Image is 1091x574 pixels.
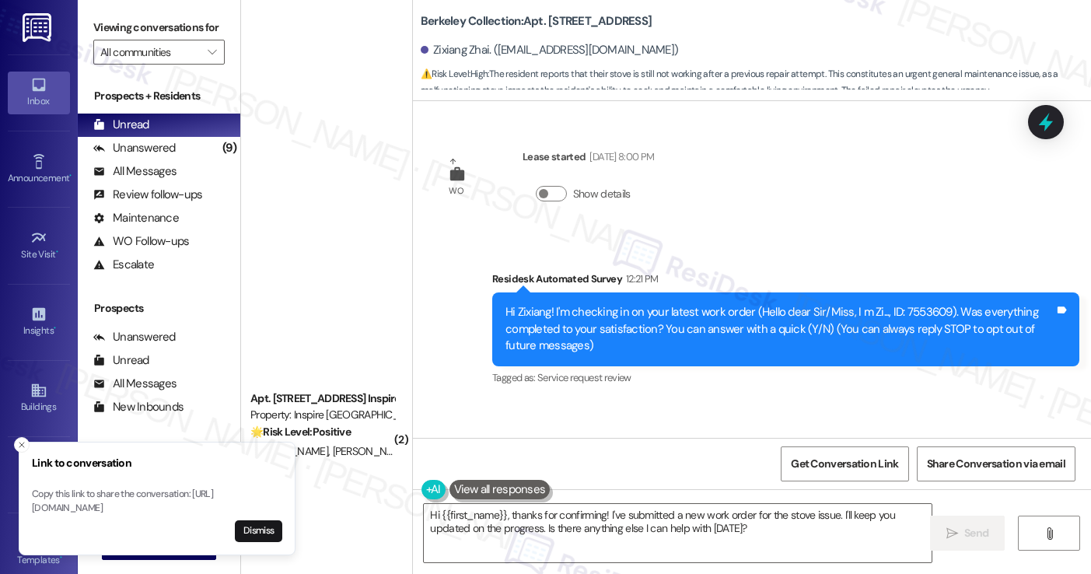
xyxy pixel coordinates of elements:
span: • [60,552,62,563]
button: Dismiss [235,520,282,542]
div: Maintenance [93,210,179,226]
div: [DATE] 8:00 PM [586,149,654,165]
strong: ⚠️ Risk Level: High [421,68,488,80]
i:  [208,46,216,58]
span: Service request review [537,371,631,384]
div: Unread [93,117,149,133]
span: • [56,247,58,257]
div: 12:22 PM [491,436,530,452]
a: Inbox [8,72,70,114]
a: Templates • [8,530,70,572]
b: Berkeley Collection: Apt. [STREET_ADDRESS] [421,13,652,30]
span: : The resident reports that their stove is still not working after a previous repair attempt. Thi... [421,66,1091,100]
div: WO [449,183,463,199]
div: Hi Zixiang! I'm checking in on your latest work order (Hello dear Sir/Miss, I m Zi..., ID: 755360... [505,304,1054,354]
span: Get Conversation Link [791,456,898,472]
input: All communities [100,40,200,65]
div: 12:21 PM [622,271,659,287]
img: ResiDesk Logo [23,13,54,42]
div: WO Follow-ups [93,233,189,250]
button: Share Conversation via email [917,446,1075,481]
a: Site Visit • [8,225,70,267]
button: Close toast [14,437,30,453]
div: All Messages [93,163,177,180]
div: Unread [93,352,149,369]
span: [PERSON_NAME] [332,444,410,458]
div: New Inbounds [93,399,184,415]
div: (9) [219,136,240,160]
span: Send [964,525,988,541]
div: Zixiang Zhai. ([EMAIL_ADDRESS][DOMAIN_NAME]) [421,42,678,58]
div: Apt. [STREET_ADDRESS] Inspire Homes [GEOGRAPHIC_DATA] [250,390,394,407]
a: Buildings [8,377,70,419]
span: • [54,323,56,334]
span: • [69,170,72,181]
button: Send [930,516,1005,551]
div: Property: Inspire [GEOGRAPHIC_DATA] [250,407,394,423]
div: All Messages [93,376,177,392]
div: Escalate [93,257,154,273]
textarea: Hi {{first_name}}, thanks for confirming! I've submitted a new work order for the stove issue. I'... [424,504,931,562]
div: Prospects + Residents [78,88,240,104]
i:  [946,527,958,540]
div: Zixiang Zhai [436,436,761,457]
label: Viewing conversations for [93,16,225,40]
div: Review follow-ups [93,187,202,203]
label: Show details [573,186,631,202]
button: Get Conversation Link [781,446,908,481]
div: Lease started [523,149,654,170]
span: Share Conversation via email [927,456,1065,472]
a: Insights • [8,301,70,343]
div: Unanswered [93,329,176,345]
div: Tagged as: [492,366,1079,389]
div: Prospects [78,300,240,317]
div: Residesk Automated Survey [492,271,1079,292]
h3: Link to conversation [32,455,282,471]
p: Copy this link to share the conversation: [URL][DOMAIN_NAME] [32,488,282,515]
i:  [1044,527,1055,540]
a: Leads [8,454,70,496]
strong: 🌟 Risk Level: Positive [250,425,351,439]
div: Unanswered [93,140,176,156]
